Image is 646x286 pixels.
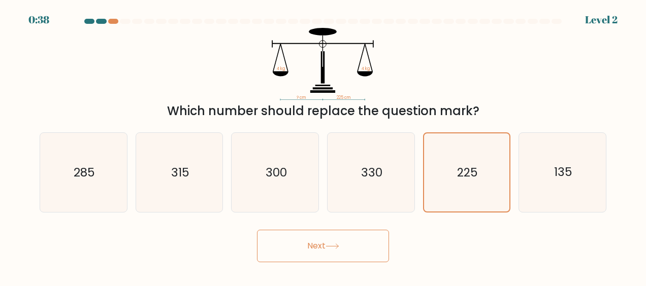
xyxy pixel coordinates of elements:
div: Level 2 [585,12,618,27]
text: 300 [265,164,286,181]
tspan: 4 kg [362,66,370,71]
tspan: 225 cm [337,95,351,100]
button: Next [257,230,389,262]
text: 135 [554,164,572,181]
text: 330 [361,164,382,181]
text: 225 [457,164,478,181]
tspan: 4 kg [277,66,285,71]
div: 0:38 [28,12,49,27]
tspan: ? cm [297,95,306,100]
text: 285 [74,164,95,181]
text: 315 [171,164,189,181]
div: Which number should replace the question mark? [46,102,600,120]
